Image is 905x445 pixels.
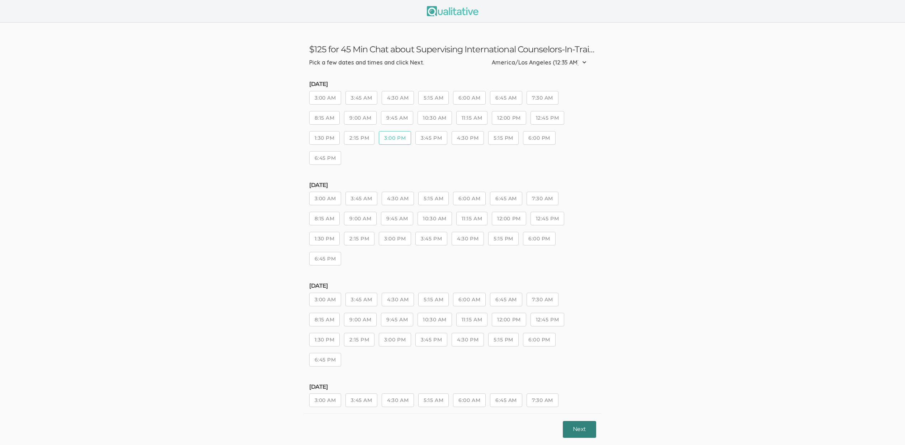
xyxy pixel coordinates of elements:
button: 2:15 PM [344,232,374,245]
button: 10:30 AM [418,313,452,326]
button: 9:00 AM [344,111,377,125]
button: 3:00 PM [379,232,411,245]
button: 9:45 AM [381,111,413,125]
button: 3:45 PM [415,333,447,346]
button: 7:30 AM [527,293,558,306]
button: 11:15 AM [456,313,487,326]
button: 1:30 PM [309,333,340,346]
h5: [DATE] [309,384,596,390]
button: 12:00 PM [492,212,526,225]
button: 3:45 PM [415,131,447,145]
button: 6:00 AM [453,393,486,407]
button: 7:30 AM [527,192,558,205]
button: 2:15 PM [344,333,374,346]
button: 3:00 AM [309,192,341,205]
h5: [DATE] [309,182,596,188]
button: 12:45 PM [531,212,564,225]
button: 6:00 AM [453,192,486,205]
button: 5:15 AM [418,293,449,306]
button: 12:00 PM [492,313,526,326]
button: 6:45 AM [490,393,522,407]
button: 9:00 AM [344,212,377,225]
button: 3:45 AM [345,393,377,407]
button: 5:15 PM [488,333,519,346]
h5: [DATE] [309,283,596,289]
button: 3:45 AM [345,192,377,205]
button: 5:15 PM [488,232,519,245]
button: 10:30 AM [418,111,452,125]
button: 7:30 AM [527,91,558,105]
img: Qualitative [427,6,479,16]
button: 12:45 PM [531,313,564,326]
button: 6:00 AM [453,293,486,306]
button: 9:45 AM [381,313,413,326]
button: 4:30 AM [382,393,414,407]
button: 4:30 PM [452,131,484,145]
button: 3:00 AM [309,91,341,105]
button: 3:45 PM [415,232,447,245]
button: 10:30 AM [418,212,452,225]
button: 8:15 AM [309,313,340,326]
h3: $125 for 45 Min Chat about Supervising International Counselors-In-Training [309,44,596,54]
button: 6:00 AM [453,91,486,105]
button: 5:15 AM [418,393,449,407]
button: 4:30 AM [382,293,414,306]
button: 1:30 PM [309,232,340,245]
button: 8:15 AM [309,111,340,125]
button: 4:30 AM [382,91,414,105]
button: 11:15 AM [456,111,487,125]
button: 6:45 PM [309,252,341,265]
button: 6:45 AM [490,91,522,105]
button: 6:00 PM [523,232,556,245]
button: 6:45 AM [490,192,522,205]
button: 3:00 PM [379,131,411,145]
button: 3:00 PM [379,333,411,346]
button: 9:45 AM [381,212,413,225]
button: 6:00 PM [523,333,556,346]
button: 6:45 PM [309,353,341,367]
h5: [DATE] [309,81,596,87]
button: 3:00 AM [309,293,341,306]
button: 7:30 AM [527,393,558,407]
button: 4:30 PM [452,333,484,346]
button: 6:45 PM [309,151,341,165]
button: 3:45 AM [345,293,377,306]
button: 4:30 AM [382,192,414,205]
button: 4:30 PM [452,232,484,245]
button: 8:15 AM [309,212,340,225]
button: 5:15 AM [418,91,449,105]
div: Pick a few dates and times and click Next. [309,58,424,67]
button: 12:00 PM [492,111,526,125]
button: 11:15 AM [456,212,487,225]
button: 2:15 PM [344,131,374,145]
button: Next [563,421,596,438]
button: 3:45 AM [345,91,377,105]
button: 3:00 AM [309,393,341,407]
button: 9:00 AM [344,313,377,326]
button: 6:00 PM [523,131,556,145]
button: 5:15 AM [418,192,449,205]
button: 1:30 PM [309,131,340,145]
button: 5:15 PM [488,131,519,145]
button: 12:45 PM [531,111,564,125]
button: 6:45 AM [490,293,522,306]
